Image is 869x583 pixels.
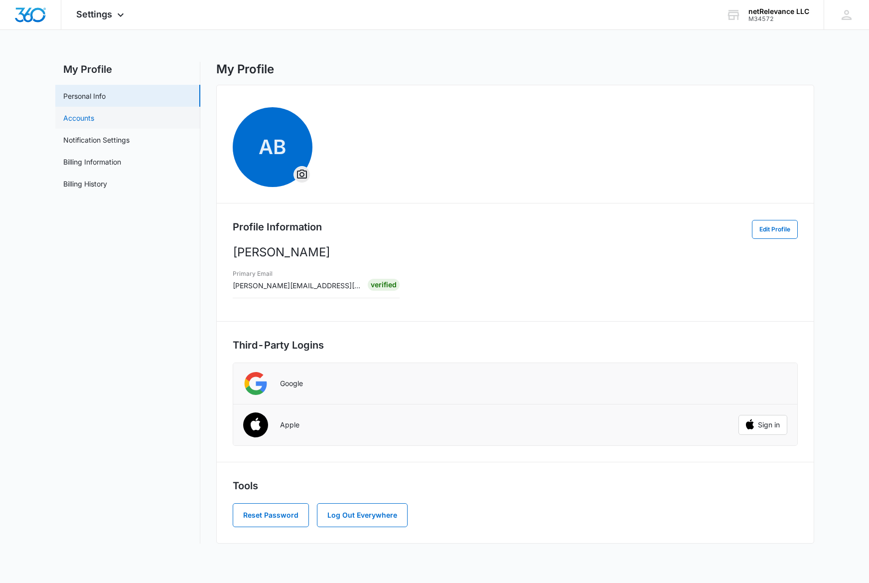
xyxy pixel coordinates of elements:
img: Apple [237,407,274,444]
h2: My Profile [55,62,200,77]
iframe: Sign in with Google Button [733,373,792,394]
span: AB [233,107,312,187]
img: Google [243,371,268,396]
button: Overflow Menu [294,167,310,183]
a: Personal Info [63,91,106,101]
button: Log Out Everywhere [317,503,408,527]
button: Sign in [738,415,787,435]
h3: Primary Email [233,269,361,278]
p: [PERSON_NAME] [233,243,798,261]
button: Edit Profile [752,220,798,239]
button: Reset Password [233,503,309,527]
a: Notification Settings [63,135,130,145]
h1: My Profile [216,62,274,77]
div: Verified [368,279,400,291]
p: Google [280,379,303,388]
h2: Tools [233,478,798,493]
a: Billing Information [63,157,121,167]
span: Settings [76,9,112,19]
div: account id [748,15,809,22]
p: Apple [280,420,299,429]
a: Accounts [63,113,94,123]
h2: Profile Information [233,219,322,234]
a: Billing History [63,179,107,189]
h2: Third-Party Logins [233,338,798,353]
span: [PERSON_NAME][EMAIL_ADDRESS][PERSON_NAME][DOMAIN_NAME] [233,281,467,290]
span: ABOverflow Menu [233,107,312,187]
div: account name [748,7,809,15]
